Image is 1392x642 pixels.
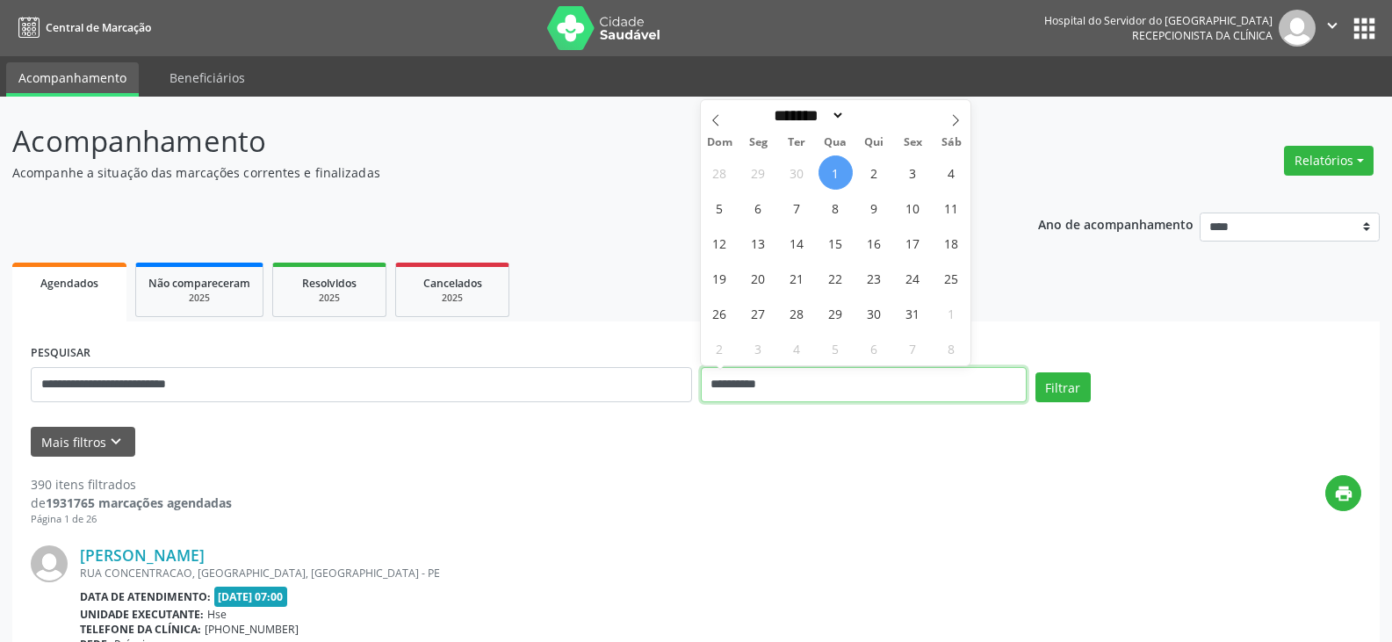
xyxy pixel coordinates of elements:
[780,155,814,190] span: Setembro 30, 2025
[780,296,814,330] span: Outubro 28, 2025
[207,607,227,622] span: Hse
[819,191,853,225] span: Outubro 8, 2025
[285,292,373,305] div: 2025
[408,292,496,305] div: 2025
[1035,372,1091,402] button: Filtrar
[819,261,853,295] span: Outubro 22, 2025
[703,155,737,190] span: Setembro 28, 2025
[106,432,126,451] i: keyboard_arrow_down
[302,276,357,291] span: Resolvidos
[857,226,891,260] span: Outubro 16, 2025
[148,276,250,291] span: Não compareceram
[80,622,201,637] b: Telefone da clínica:
[857,191,891,225] span: Outubro 9, 2025
[893,137,932,148] span: Sex
[46,20,151,35] span: Central de Marcação
[896,191,930,225] span: Outubro 10, 2025
[857,296,891,330] span: Outubro 30, 2025
[12,119,970,163] p: Acompanhamento
[896,296,930,330] span: Outubro 31, 2025
[741,296,775,330] span: Outubro 27, 2025
[703,331,737,365] span: Novembro 2, 2025
[896,261,930,295] span: Outubro 24, 2025
[816,137,855,148] span: Qua
[857,261,891,295] span: Outubro 23, 2025
[1132,28,1273,43] span: Recepcionista da clínica
[80,545,205,565] a: [PERSON_NAME]
[896,331,930,365] span: Novembro 7, 2025
[934,261,969,295] span: Outubro 25, 2025
[703,296,737,330] span: Outubro 26, 2025
[768,106,846,125] select: Month
[703,226,737,260] span: Outubro 12, 2025
[31,427,135,458] button: Mais filtroskeyboard_arrow_down
[205,622,299,637] span: [PHONE_NUMBER]
[934,331,969,365] span: Novembro 8, 2025
[780,261,814,295] span: Outubro 21, 2025
[1334,484,1353,503] i: print
[12,13,151,42] a: Central de Marcação
[1284,146,1374,176] button: Relatórios
[845,106,903,125] input: Year
[703,191,737,225] span: Outubro 5, 2025
[214,587,288,607] span: [DATE] 07:00
[896,155,930,190] span: Outubro 3, 2025
[1279,10,1316,47] img: img
[934,155,969,190] span: Outubro 4, 2025
[31,512,232,527] div: Página 1 de 26
[855,137,893,148] span: Qui
[819,226,853,260] span: Outubro 15, 2025
[157,62,257,93] a: Beneficiários
[741,331,775,365] span: Novembro 3, 2025
[1325,475,1361,511] button: print
[1038,213,1194,234] p: Ano de acompanhamento
[1349,13,1380,44] button: apps
[819,331,853,365] span: Novembro 5, 2025
[739,137,777,148] span: Seg
[819,155,853,190] span: Outubro 1, 2025
[896,226,930,260] span: Outubro 17, 2025
[148,292,250,305] div: 2025
[31,545,68,582] img: img
[741,261,775,295] span: Outubro 20, 2025
[80,566,1098,581] div: RUA CONCENTRACAO, [GEOGRAPHIC_DATA], [GEOGRAPHIC_DATA] - PE
[857,331,891,365] span: Novembro 6, 2025
[701,137,739,148] span: Dom
[780,191,814,225] span: Outubro 7, 2025
[934,296,969,330] span: Novembro 1, 2025
[819,296,853,330] span: Outubro 29, 2025
[934,226,969,260] span: Outubro 18, 2025
[857,155,891,190] span: Outubro 2, 2025
[780,331,814,365] span: Novembro 4, 2025
[741,191,775,225] span: Outubro 6, 2025
[1044,13,1273,28] div: Hospital do Servidor do [GEOGRAPHIC_DATA]
[6,62,139,97] a: Acompanhamento
[777,137,816,148] span: Ter
[932,137,970,148] span: Sáb
[31,494,232,512] div: de
[934,191,969,225] span: Outubro 11, 2025
[1316,10,1349,47] button: 
[31,475,232,494] div: 390 itens filtrados
[423,276,482,291] span: Cancelados
[46,494,232,511] strong: 1931765 marcações agendadas
[12,163,970,182] p: Acompanhe a situação das marcações correntes e finalizadas
[80,589,211,604] b: Data de atendimento:
[40,276,98,291] span: Agendados
[780,226,814,260] span: Outubro 14, 2025
[741,155,775,190] span: Setembro 29, 2025
[703,261,737,295] span: Outubro 19, 2025
[80,607,204,622] b: Unidade executante:
[1323,16,1342,35] i: 
[31,340,90,367] label: PESQUISAR
[741,226,775,260] span: Outubro 13, 2025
